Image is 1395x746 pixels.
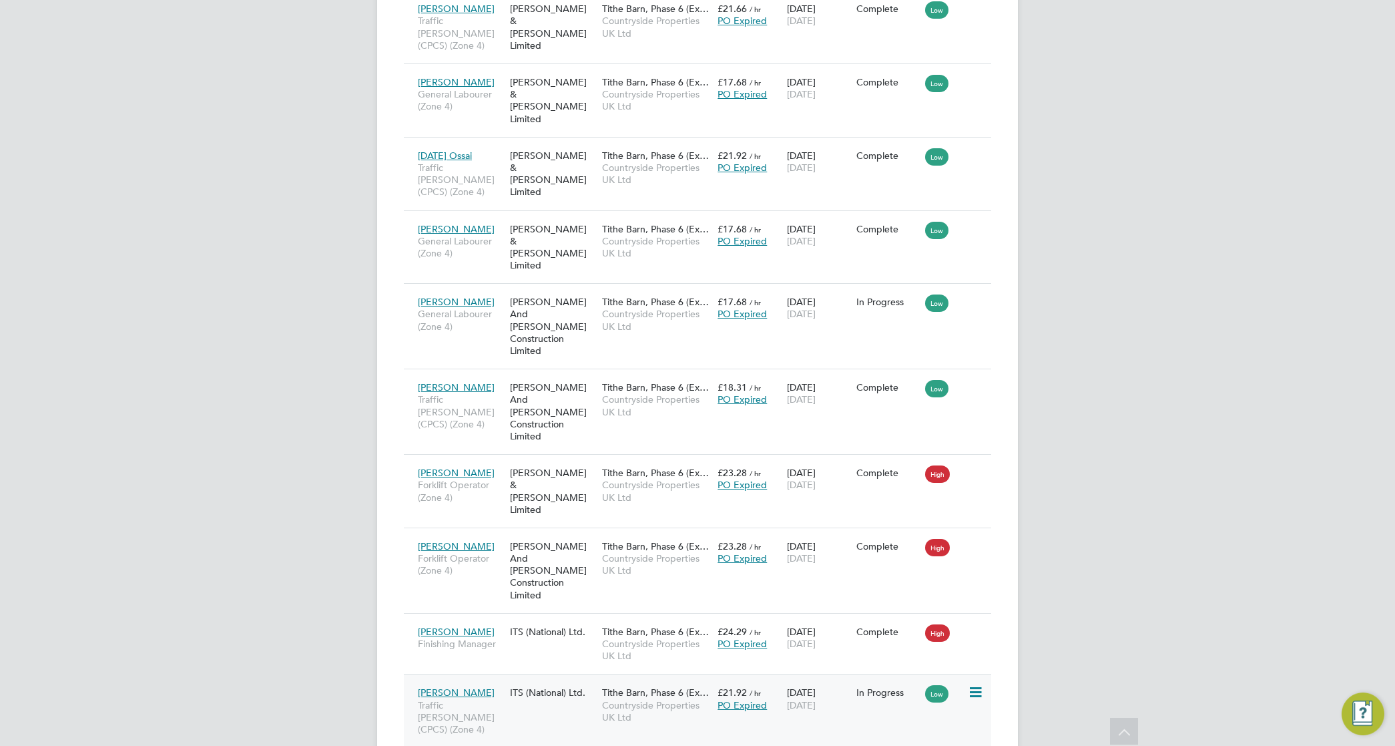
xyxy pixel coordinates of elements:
[602,162,711,186] span: Countryside Properties UK Ltd
[602,235,711,259] span: Countryside Properties UK Ltd
[507,680,599,705] div: ITS (National) Ltd.
[718,15,767,27] span: PO Expired
[602,393,711,417] span: Countryside Properties UK Ltd
[787,15,816,27] span: [DATE]
[718,308,767,320] span: PO Expired
[418,296,495,308] span: [PERSON_NAME]
[925,539,950,556] span: High
[925,624,950,642] span: High
[718,296,747,308] span: £17.68
[787,162,816,174] span: [DATE]
[787,308,816,320] span: [DATE]
[602,296,709,308] span: Tithe Barn, Phase 6 (Ex…
[602,381,709,393] span: Tithe Barn, Phase 6 (Ex…
[925,380,948,397] span: Low
[507,143,599,205] div: [PERSON_NAME] & [PERSON_NAME] Limited
[418,150,472,162] span: [DATE] Ossai
[418,393,503,430] span: Traffic [PERSON_NAME] (CPCS) (Zone 4)
[602,150,709,162] span: Tithe Barn, Phase 6 (Ex…
[718,76,747,88] span: £17.68
[418,479,503,503] span: Forklift Operator (Zone 4)
[414,289,991,300] a: [PERSON_NAME]General Labourer (Zone 4)[PERSON_NAME] And [PERSON_NAME] Construction LimitedTithe B...
[856,540,919,552] div: Complete
[602,467,709,479] span: Tithe Barn, Phase 6 (Ex…
[418,381,495,393] span: [PERSON_NAME]
[602,687,709,699] span: Tithe Barn, Phase 6 (Ex…
[602,308,711,332] span: Countryside Properties UK Ltd
[718,687,747,699] span: £21.92
[507,69,599,132] div: [PERSON_NAME] & [PERSON_NAME] Limited
[507,375,599,449] div: [PERSON_NAME] And [PERSON_NAME] Construction Limited
[784,680,853,717] div: [DATE]
[414,679,991,691] a: [PERSON_NAME]Traffic [PERSON_NAME] (CPCS) (Zone 4)ITS (National) Ltd.Tithe Barn, Phase 6 (Ex…Coun...
[602,76,709,88] span: Tithe Barn, Phase 6 (Ex…
[925,465,950,483] span: High
[718,223,747,235] span: £17.68
[787,552,816,564] span: [DATE]
[750,383,761,393] span: / hr
[602,223,709,235] span: Tithe Barn, Phase 6 (Ex…
[414,69,991,80] a: [PERSON_NAME]General Labourer (Zone 4)[PERSON_NAME] & [PERSON_NAME] LimitedTithe Barn, Phase 6 (E...
[414,533,991,544] a: [PERSON_NAME]Forklift Operator (Zone 4)[PERSON_NAME] And [PERSON_NAME] Construction LimitedTithe ...
[856,3,919,15] div: Complete
[784,143,853,180] div: [DATE]
[418,3,495,15] span: [PERSON_NAME]
[602,626,709,638] span: Tithe Barn, Phase 6 (Ex…
[925,222,948,239] span: Low
[418,699,503,736] span: Traffic [PERSON_NAME] (CPCS) (Zone 4)
[414,216,991,227] a: [PERSON_NAME]General Labourer (Zone 4)[PERSON_NAME] & [PERSON_NAME] LimitedTithe Barn, Phase 6 (E...
[718,626,747,638] span: £24.29
[418,15,503,51] span: Traffic [PERSON_NAME] (CPCS) (Zone 4)
[602,540,709,552] span: Tithe Barn, Phase 6 (Ex…
[602,638,711,662] span: Countryside Properties UK Ltd
[784,460,853,498] div: [DATE]
[602,552,711,576] span: Countryside Properties UK Ltd
[418,467,495,479] span: [PERSON_NAME]
[602,3,709,15] span: Tithe Barn, Phase 6 (Ex…
[414,618,991,630] a: [PERSON_NAME]Finishing ManagerITS (National) Ltd.Tithe Barn, Phase 6 (Ex…Countryside Properties U...
[718,235,767,247] span: PO Expired
[507,619,599,644] div: ITS (National) Ltd.
[784,534,853,571] div: [DATE]
[414,142,991,154] a: [DATE] OssaiTraffic [PERSON_NAME] (CPCS) (Zone 4)[PERSON_NAME] & [PERSON_NAME] LimitedTithe Barn,...
[856,467,919,479] div: Complete
[856,687,919,699] div: In Progress
[856,626,919,638] div: Complete
[718,162,767,174] span: PO Expired
[787,638,816,650] span: [DATE]
[718,638,767,650] span: PO Expired
[718,3,747,15] span: £21.66
[925,75,948,92] span: Low
[418,88,503,112] span: General Labourer (Zone 4)
[414,374,991,385] a: [PERSON_NAME]Traffic [PERSON_NAME] (CPCS) (Zone 4)[PERSON_NAME] And [PERSON_NAME] Construction Li...
[507,216,599,278] div: [PERSON_NAME] & [PERSON_NAME] Limited
[750,627,761,637] span: / hr
[784,289,853,327] div: [DATE]
[718,552,767,564] span: PO Expired
[925,148,948,166] span: Low
[418,687,495,699] span: [PERSON_NAME]
[602,479,711,503] span: Countryside Properties UK Ltd
[718,479,767,491] span: PO Expired
[418,223,495,235] span: [PERSON_NAME]
[418,76,495,88] span: [PERSON_NAME]
[856,223,919,235] div: Complete
[418,552,503,576] span: Forklift Operator (Zone 4)
[507,460,599,522] div: [PERSON_NAME] & [PERSON_NAME] Limited
[750,542,761,552] span: / hr
[718,88,767,100] span: PO Expired
[507,534,599,608] div: [PERSON_NAME] And [PERSON_NAME] Construction Limited
[925,685,948,703] span: Low
[414,459,991,471] a: [PERSON_NAME]Forklift Operator (Zone 4)[PERSON_NAME] & [PERSON_NAME] LimitedTithe Barn, Phase 6 (...
[718,540,747,552] span: £23.28
[718,467,747,479] span: £23.28
[1342,693,1384,735] button: Engage Resource Center
[787,393,816,405] span: [DATE]
[787,88,816,100] span: [DATE]
[856,381,919,393] div: Complete
[784,619,853,657] div: [DATE]
[750,468,761,478] span: / hr
[787,699,816,711] span: [DATE]
[602,88,711,112] span: Countryside Properties UK Ltd
[602,15,711,39] span: Countryside Properties UK Ltd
